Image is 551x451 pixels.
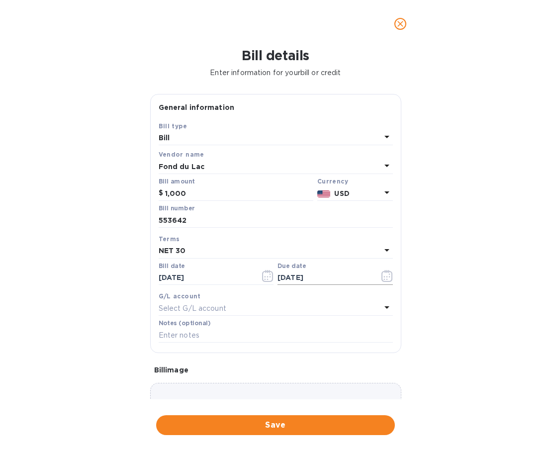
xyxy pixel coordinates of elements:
div: $ [159,186,165,201]
label: Bill number [159,206,194,212]
b: Bill type [159,122,187,130]
label: Notes (optional) [159,321,211,327]
b: Bill [159,134,170,142]
input: Enter bill number [159,213,393,228]
span: Save [164,419,387,431]
b: Currency [317,178,348,185]
button: Save [156,415,395,435]
b: G/L account [159,292,201,300]
p: Select G/L account [159,303,226,314]
button: close [388,12,412,36]
b: USD [334,189,349,197]
b: Terms [159,235,180,243]
p: Bill image [154,365,397,375]
b: Fond du Lac [159,163,204,171]
h1: Bill details [8,48,543,64]
input: $ Enter bill amount [165,186,313,201]
input: Enter notes [159,328,393,343]
img: USD [317,190,331,197]
input: Select date [159,271,253,285]
b: Vendor name [159,151,204,158]
label: Bill date [159,263,185,269]
b: General information [159,103,235,111]
b: NET 30 [159,247,186,255]
label: Due date [277,263,306,269]
input: Due date [277,271,371,285]
label: Bill amount [159,179,194,185]
p: Enter information for your bill or credit [8,68,543,78]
